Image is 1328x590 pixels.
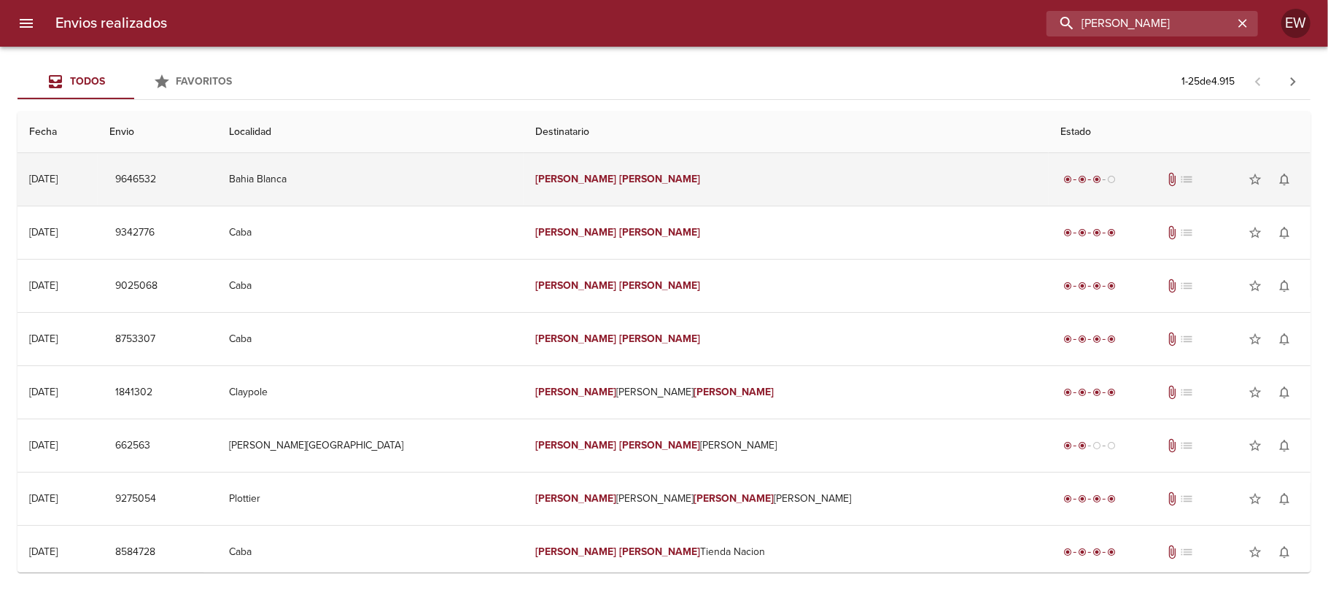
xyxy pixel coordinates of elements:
div: Tabs Envios [18,64,251,99]
span: No tiene pedido asociado [1179,492,1194,506]
div: En viaje [1060,172,1119,187]
button: Agregar a favoritos [1240,271,1270,300]
span: radio_button_checked [1107,494,1116,503]
div: Entregado [1060,225,1119,240]
span: radio_button_checked [1063,335,1072,343]
span: notifications_none [1277,492,1292,506]
span: star_border [1248,225,1262,240]
div: [DATE] [29,226,58,238]
span: radio_button_checked [1063,441,1072,450]
span: radio_button_checked [1063,282,1072,290]
span: Tiene documentos adjuntos [1165,385,1179,400]
th: Fecha [18,112,98,153]
td: Caba [217,313,524,365]
button: Agregar a favoritos [1240,325,1270,354]
span: star_border [1248,438,1262,453]
span: radio_button_checked [1092,228,1101,237]
span: Todos [70,75,105,88]
button: 9342776 [109,220,160,247]
button: Agregar a favoritos [1240,165,1270,194]
span: 8584728 [115,543,155,562]
span: radio_button_checked [1078,388,1087,397]
span: Tiene documentos adjuntos [1165,225,1179,240]
span: Tiene documentos adjuntos [1165,332,1179,346]
button: Activar notificaciones [1270,484,1299,513]
button: 8584728 [109,539,161,566]
span: No tiene pedido asociado [1179,438,1194,453]
span: star_border [1248,385,1262,400]
div: [DATE] [29,333,58,345]
div: EW [1281,9,1310,38]
span: radio_button_checked [1092,282,1101,290]
span: No tiene pedido asociado [1179,385,1194,400]
div: [DATE] [29,279,58,292]
em: [PERSON_NAME] [535,492,616,505]
em: [PERSON_NAME] [535,546,616,558]
button: Agregar a favoritos [1240,537,1270,567]
span: radio_button_checked [1063,175,1072,184]
span: radio_button_checked [1078,494,1087,503]
span: radio_button_checked [1107,548,1116,556]
em: [PERSON_NAME] [619,333,700,345]
td: Bahia Blanca [217,153,524,206]
span: notifications_none [1277,332,1292,346]
em: [PERSON_NAME] [694,492,774,505]
span: Tiene documentos adjuntos [1165,492,1179,506]
td: [PERSON_NAME] [PERSON_NAME] [524,473,1049,525]
em: [PERSON_NAME] [535,439,616,451]
span: notifications_none [1277,545,1292,559]
span: radio_button_unchecked [1092,441,1101,450]
span: star_border [1248,545,1262,559]
div: [DATE] [29,439,58,451]
span: radio_button_checked [1078,228,1087,237]
span: radio_button_checked [1107,282,1116,290]
p: 1 - 25 de 4.915 [1181,74,1235,89]
span: 9275054 [115,490,156,508]
span: 662563 [115,437,150,455]
span: radio_button_checked [1078,175,1087,184]
span: Tiene documentos adjuntos [1165,545,1179,559]
div: Entregado [1060,385,1119,400]
button: 9275054 [109,486,162,513]
em: [PERSON_NAME] [619,546,700,558]
span: star_border [1248,332,1262,346]
em: [PERSON_NAME] [535,279,616,292]
span: radio_button_checked [1063,494,1072,503]
em: [PERSON_NAME] [535,226,616,238]
span: notifications_none [1277,225,1292,240]
button: Activar notificaciones [1270,165,1299,194]
button: menu [9,6,44,41]
span: No tiene pedido asociado [1179,279,1194,293]
span: radio_button_checked [1078,282,1087,290]
th: Envio [98,112,217,153]
div: Entregado [1060,279,1119,293]
div: Despachado [1060,438,1119,453]
span: 9646532 [115,171,156,189]
span: Pagina anterior [1240,74,1275,88]
span: star_border [1248,172,1262,187]
span: radio_button_checked [1107,228,1116,237]
em: [PERSON_NAME] [535,333,616,345]
span: Tiene documentos adjuntos [1165,438,1179,453]
span: radio_button_checked [1092,548,1101,556]
div: Entregado [1060,332,1119,346]
span: radio_button_unchecked [1107,175,1116,184]
button: Activar notificaciones [1270,218,1299,247]
div: [DATE] [29,386,58,398]
span: notifications_none [1277,172,1292,187]
span: radio_button_checked [1092,494,1101,503]
span: radio_button_checked [1092,175,1101,184]
span: radio_button_checked [1078,548,1087,556]
td: [PERSON_NAME][GEOGRAPHIC_DATA] [217,419,524,472]
button: 8753307 [109,326,161,353]
div: Entregado [1060,545,1119,559]
span: radio_button_checked [1092,335,1101,343]
button: Agregar a favoritos [1240,378,1270,407]
em: [PERSON_NAME] [535,173,616,185]
button: Agregar a favoritos [1240,484,1270,513]
input: buscar [1047,11,1233,36]
td: Plottier [217,473,524,525]
span: radio_button_checked [1063,388,1072,397]
em: [PERSON_NAME] [619,279,700,292]
span: radio_button_checked [1107,335,1116,343]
